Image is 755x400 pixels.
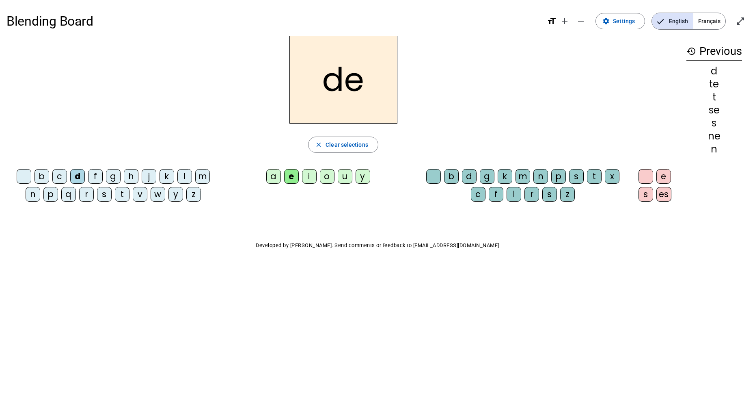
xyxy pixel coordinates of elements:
div: j [142,169,156,184]
div: o [320,169,334,184]
div: x [605,169,619,184]
div: se [686,105,742,115]
div: c [471,187,485,202]
div: m [516,169,530,184]
div: ne [686,131,742,141]
div: e [656,169,671,184]
div: r [79,187,94,202]
div: u [338,169,352,184]
mat-icon: close [315,141,322,148]
div: t [115,187,129,202]
div: n [533,169,548,184]
div: z [186,187,201,202]
mat-icon: settings [602,17,610,25]
div: s [569,169,584,184]
span: English [652,13,693,29]
div: te [686,79,742,89]
span: Settings [613,16,635,26]
div: a [266,169,281,184]
p: Developed by [PERSON_NAME]. Send comments or feedback to [EMAIL_ADDRESS][DOMAIN_NAME] [6,241,749,250]
div: d [462,169,477,184]
div: y [356,169,370,184]
div: l [177,169,192,184]
span: Clear selections [326,140,368,150]
h3: Previous [686,42,742,61]
div: es [656,187,671,202]
div: s [639,187,653,202]
button: Clear selections [308,137,378,153]
mat-icon: history [686,46,696,56]
div: d [686,66,742,76]
div: i [302,169,317,184]
mat-icon: open_in_full [736,16,745,26]
h1: Blending Board [6,8,540,34]
div: c [52,169,67,184]
div: q [61,187,76,202]
div: z [560,187,575,202]
div: s [542,187,557,202]
div: l [507,187,521,202]
div: w [151,187,165,202]
div: r [524,187,539,202]
div: k [160,169,174,184]
div: p [551,169,566,184]
div: g [106,169,121,184]
mat-button-toggle-group: Language selection [651,13,726,30]
div: y [168,187,183,202]
button: Decrease font size [573,13,589,29]
button: Increase font size [557,13,573,29]
div: k [498,169,512,184]
div: f [489,187,503,202]
button: Settings [595,13,645,29]
div: n [686,144,742,154]
mat-icon: remove [576,16,586,26]
div: h [124,169,138,184]
mat-icon: format_size [547,16,557,26]
div: b [35,169,49,184]
div: f [88,169,103,184]
mat-icon: add [560,16,569,26]
div: s [97,187,112,202]
div: t [686,92,742,102]
div: n [26,187,40,202]
div: g [480,169,494,184]
div: d [70,169,85,184]
span: Français [693,13,725,29]
div: s [686,118,742,128]
div: v [133,187,147,202]
div: e [284,169,299,184]
div: m [195,169,210,184]
div: b [444,169,459,184]
button: Enter full screen [732,13,749,29]
div: p [43,187,58,202]
div: t [587,169,602,184]
h2: de [289,36,397,124]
